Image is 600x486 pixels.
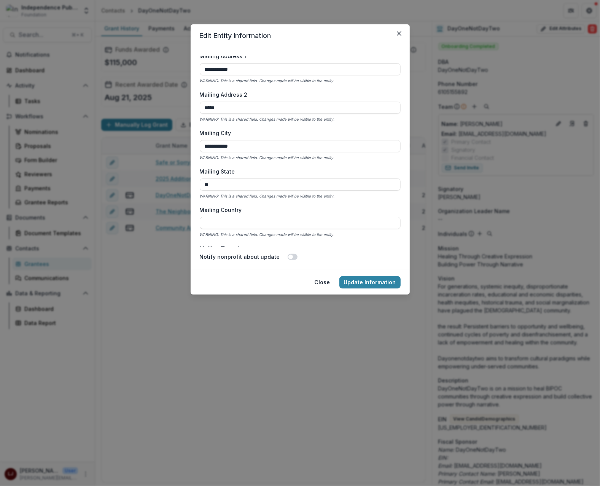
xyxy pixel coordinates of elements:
[200,91,396,99] label: Mailing Address 2
[200,155,335,160] i: WARNING: This is a shared field. Changes made will be visible to the entity.
[200,253,280,261] label: Notify nonprofit about update
[200,167,396,175] label: Mailing State
[200,78,335,83] i: WARNING: This is a shared field. Changes made will be visible to the entity.
[200,117,335,121] i: WARNING: This is a shared field. Changes made will be visible to the entity.
[339,276,401,288] button: Update Information
[200,129,396,137] label: Mailing City
[310,276,335,288] button: Close
[200,206,396,214] label: Mailing Country
[200,52,396,60] label: Mailing Address 1
[200,244,396,252] label: Mailing Zipcode
[200,194,335,198] i: WARNING: This is a shared field. Changes made will be visible to the entity.
[200,232,335,237] i: WARNING: This is a shared field. Changes made will be visible to the entity.
[191,24,410,47] header: Edit Entity Information
[393,27,405,40] button: Close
